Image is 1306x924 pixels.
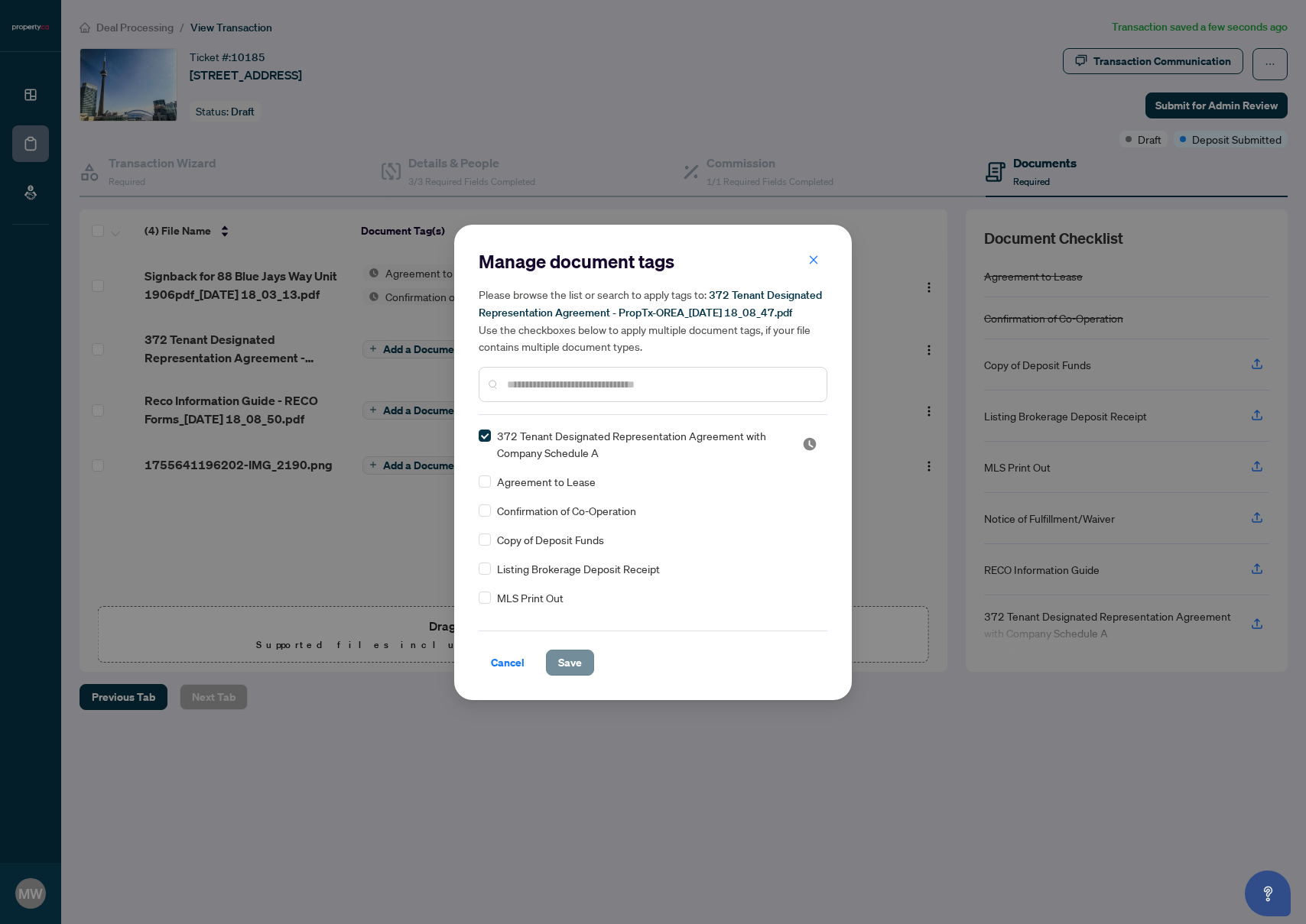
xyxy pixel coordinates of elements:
span: Confirmation of Co-Operation [497,502,636,519]
button: Cancel [479,650,537,676]
span: 372 Tenant Designated Representation Agreement - PropTx-OREA_[DATE] 18_08_47.pdf [479,288,822,319]
span: Listing Brokerage Deposit Receipt [497,560,660,577]
span: Agreement to Lease [497,473,596,490]
span: 372 Tenant Designated Representation Agreement with Company Schedule A [497,427,784,461]
button: Save [546,650,594,676]
span: Save [558,650,582,675]
button: Open asap [1245,871,1291,916]
img: status [802,436,817,452]
span: MLS Print Out [497,589,564,606]
span: close [808,255,819,265]
span: Pending Review [802,436,817,452]
h5: Please browse the list or search to apply tags to: Use the checkboxes below to apply multiple doc... [479,286,827,355]
h2: Manage document tags [479,249,827,274]
span: Copy of Deposit Funds [497,531,604,548]
span: Cancel [491,650,525,675]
